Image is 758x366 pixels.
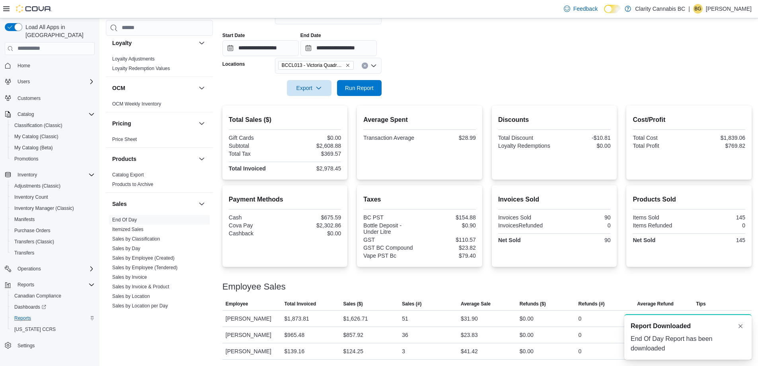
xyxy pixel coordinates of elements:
[14,170,95,180] span: Inventory
[229,214,283,221] div: Cash
[18,63,30,69] span: Home
[11,215,38,224] a: Manifests
[14,77,33,86] button: Users
[14,156,39,162] span: Promotions
[421,222,476,229] div: $0.90
[112,217,137,223] a: End Of Day
[345,84,374,92] span: Run Report
[14,77,95,86] span: Users
[363,135,418,141] div: Transaction Average
[8,290,98,301] button: Canadian Compliance
[112,39,195,47] button: Loyalty
[112,236,160,242] span: Sales by Classification
[11,237,57,247] a: Transfers (Classic)
[11,121,95,130] span: Classification (Classic)
[363,252,418,259] div: Vape PST Bc
[112,172,144,178] span: Catalog Export
[8,247,98,258] button: Transfers
[556,135,610,141] div: -$10.81
[11,248,95,258] span: Transfers
[286,165,341,172] div: $2,978.45
[286,230,341,237] div: $0.00
[284,346,305,356] div: $139.16
[286,143,341,149] div: $2,608.88
[11,204,95,213] span: Inventory Manager (Classic)
[461,330,478,340] div: $23.83
[112,136,137,143] span: Price Sheet
[461,314,478,323] div: $31.90
[604,5,621,13] input: Dark Mode
[633,214,687,221] div: Items Sold
[631,334,745,353] div: End Of Day Report has been downloaded
[14,264,95,274] span: Operations
[14,194,48,200] span: Inventory Count
[402,301,421,307] span: Sales (#)
[461,301,491,307] span: Average Sale
[286,135,341,141] div: $0.00
[112,217,137,223] span: End Of Day
[106,99,213,112] div: OCM
[112,39,132,47] h3: Loyalty
[112,245,140,252] span: Sales by Day
[229,143,283,149] div: Subtotal
[14,280,37,290] button: Reports
[343,330,363,340] div: $857.92
[18,172,37,178] span: Inventory
[14,93,95,103] span: Customers
[520,301,546,307] span: Refunds ($)
[106,135,213,147] div: Pricing
[112,56,155,62] a: Loyalty Adjustments
[112,155,136,163] h3: Products
[286,151,341,157] div: $369.57
[631,321,691,331] span: Report Downloaded
[8,153,98,164] button: Promotions
[112,303,168,309] a: Sales by Location per Day
[402,314,408,323] div: 51
[706,4,752,14] p: [PERSON_NAME]
[112,66,170,71] a: Loyalty Redemption Values
[14,61,95,70] span: Home
[11,291,95,301] span: Canadian Compliance
[18,95,41,102] span: Customers
[229,115,341,125] h2: Total Sales ($)
[300,40,377,56] input: Press the down key to open a popover containing a calendar.
[363,115,476,125] h2: Average Spent
[8,214,98,225] button: Manifests
[112,84,125,92] h3: OCM
[112,274,147,280] span: Sales by Invoice
[112,84,195,92] button: OCM
[112,255,175,261] a: Sales by Employee (Created)
[343,314,368,323] div: $1,626.71
[2,76,98,87] button: Users
[11,132,62,141] a: My Catalog (Classic)
[286,222,341,229] div: $2,302.86
[2,92,98,104] button: Customers
[498,237,521,243] strong: Net Sold
[691,214,745,221] div: 145
[498,143,553,149] div: Loyalty Redemptions
[498,115,611,125] h2: Discounts
[197,119,207,128] button: Pricing
[579,314,582,323] div: 0
[11,181,95,191] span: Adjustments (Classic)
[402,346,405,356] div: 3
[222,327,281,343] div: [PERSON_NAME]
[14,341,38,350] a: Settings
[112,293,150,299] span: Sales by Location
[11,302,95,312] span: Dashboards
[14,122,62,129] span: Classification (Classic)
[2,169,98,180] button: Inventory
[11,132,95,141] span: My Catalog (Classic)
[633,143,687,149] div: Total Profit
[22,23,95,39] span: Load All Apps in [GEOGRAPHIC_DATA]
[112,284,169,290] a: Sales by Invoice & Product
[112,155,195,163] button: Products
[8,313,98,324] button: Reports
[498,214,553,221] div: Invoices Sold
[421,135,476,141] div: $28.99
[2,263,98,274] button: Operations
[8,324,98,335] button: [US_STATE] CCRS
